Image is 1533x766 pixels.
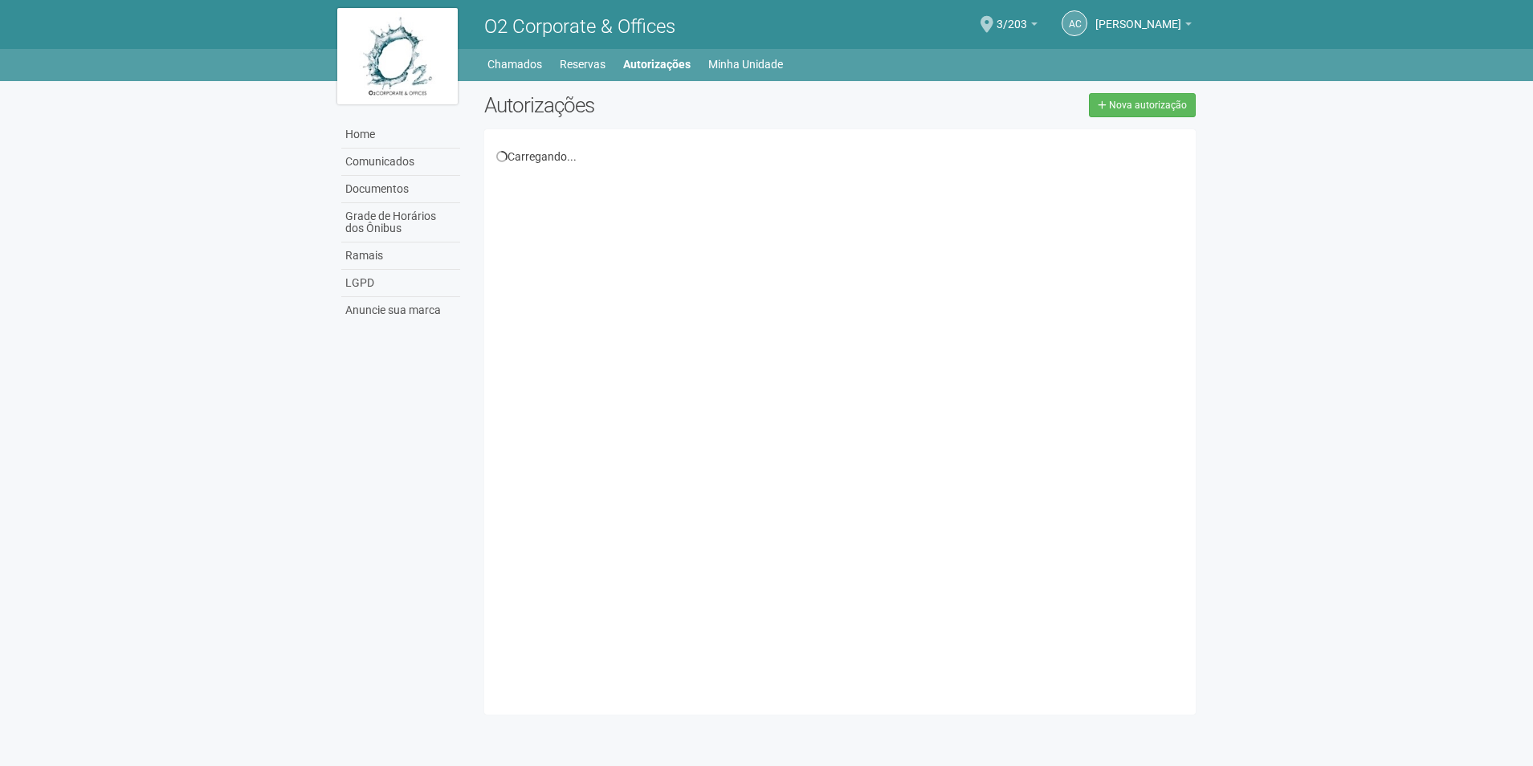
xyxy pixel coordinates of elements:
span: O2 Corporate & Offices [484,15,675,38]
a: Chamados [487,53,542,75]
a: Autorizações [623,53,691,75]
div: Carregando... [496,149,1184,164]
a: Anuncie sua marca [341,297,460,324]
a: 3/203 [997,20,1038,33]
a: Minha Unidade [708,53,783,75]
a: [PERSON_NAME] [1095,20,1192,33]
h2: Autorizações [484,93,828,117]
a: Ramais [341,242,460,270]
a: Reservas [560,53,605,75]
a: AC [1062,10,1087,36]
a: LGPD [341,270,460,297]
a: Home [341,121,460,149]
span: Amanda Cristina Sampaio Almeida [1095,2,1181,31]
a: Grade de Horários dos Ônibus [341,203,460,242]
span: Nova autorização [1109,100,1187,111]
img: logo.jpg [337,8,458,104]
span: 3/203 [997,2,1027,31]
a: Documentos [341,176,460,203]
a: Comunicados [341,149,460,176]
a: Nova autorização [1089,93,1196,117]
